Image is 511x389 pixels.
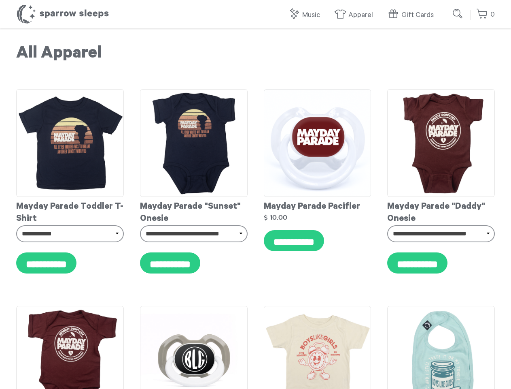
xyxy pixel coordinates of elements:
input: Submit [450,6,466,22]
img: MaydayParade-SunsetToddlerT-shirt_grande.png [16,89,124,197]
h1: Sparrow Sleeps [16,4,109,24]
a: 0 [476,6,495,24]
strong: $ 10.00 [264,214,287,221]
a: Gift Cards [387,6,438,24]
div: Mayday Parade "Sunset" Onesie [140,197,248,225]
img: Mayday_Parade_-_Daddy_Onesie_grande.png [387,89,495,197]
img: MaydayParade-SunsetOnesie_grande.png [140,89,248,197]
h1: All Apparel [16,45,495,65]
div: Mayday Parade Pacifier [264,197,371,213]
div: Mayday Parade "Daddy" Onesie [387,197,495,225]
a: Music [288,6,324,24]
div: Mayday Parade Toddler T-Shirt [16,197,124,225]
img: MaydayParadePacifierMockup_grande.png [264,89,371,197]
a: Apparel [334,6,377,24]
